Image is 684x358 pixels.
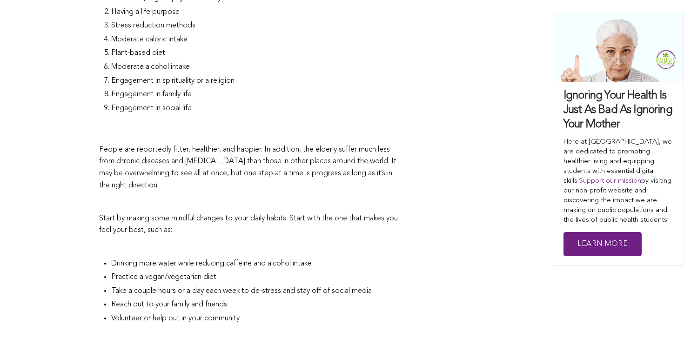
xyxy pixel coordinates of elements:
span: Practice a vegan/vegetarian diet [111,273,216,281]
span: Reach out to your family and friends [111,301,227,308]
span: Moderate alcohol intake [111,63,190,71]
span: Volunteer or help out in your community [111,315,240,322]
span: Moderate caloric intake [111,36,188,43]
span: Plant-based diet [111,49,165,57]
span: Take a couple hours or a day each week to de-stress and stay off of social media [111,287,372,295]
span: Engagement in spirituality or a religion [111,77,235,85]
a: Learn More [563,232,642,257]
span: People are reportedly fitter, healthier, and happier. In addition, the elderly suffer much less f... [99,146,396,189]
span: Stress reduction methods [111,22,195,29]
span: Engagement in social life [111,105,192,112]
iframe: Chat Widget [637,313,684,358]
span: Drinking more water while reducing caffeine and alcohol intake [111,260,312,267]
span: Start by making some mindful changes to your daily habits. Start with the one that makes you feel... [99,215,398,234]
span: Engagement in family life [111,91,192,98]
span: Having a life purpose [111,8,180,16]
